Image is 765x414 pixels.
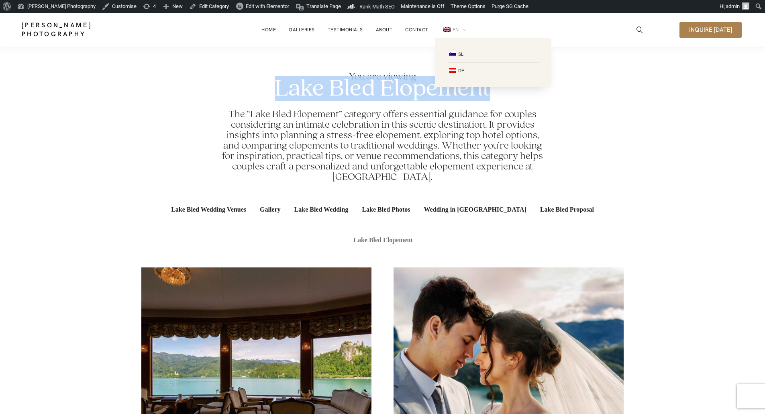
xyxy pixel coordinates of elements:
img: EN [443,27,451,32]
a: Contact [405,22,428,38]
span: admin [726,3,740,9]
span: You are viewing [275,71,490,82]
a: Lake Bled Elopement [349,225,418,255]
h2: The “Lake Bled Elopement” category offers essential guidance for couples considering an intimate ... [221,109,544,182]
a: de_ATDE [447,63,539,79]
a: Lake Bled Wedding Venues [166,194,251,225]
a: icon-magnifying-glass34 [632,22,647,37]
span: EN [453,27,459,33]
a: sl_SISL [447,46,539,63]
img: DE [449,68,456,73]
a: About [376,22,393,38]
a: Inquire [DATE] [679,22,742,38]
span: Rank Math SEO [359,4,395,10]
a: Galleries [289,22,315,38]
a: Gallery [255,194,286,225]
a: Lake Bled Photos [357,194,415,225]
span: DE [458,67,464,74]
span: Inquire [DATE] [689,27,732,33]
span: Edit with Elementor [246,3,289,9]
a: Lake Bled Proposal [535,194,599,225]
a: en_GBEN [441,22,466,38]
img: SL [449,51,456,56]
span: SL [458,51,463,57]
a: Home [261,22,276,38]
a: [PERSON_NAME] Photography [22,21,151,39]
h1: Lake Bled Elopement [275,76,490,101]
a: Lake Bled Wedding [290,194,353,225]
a: Testimonials [328,22,363,38]
a: Wedding in [GEOGRAPHIC_DATA] [419,194,531,225]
